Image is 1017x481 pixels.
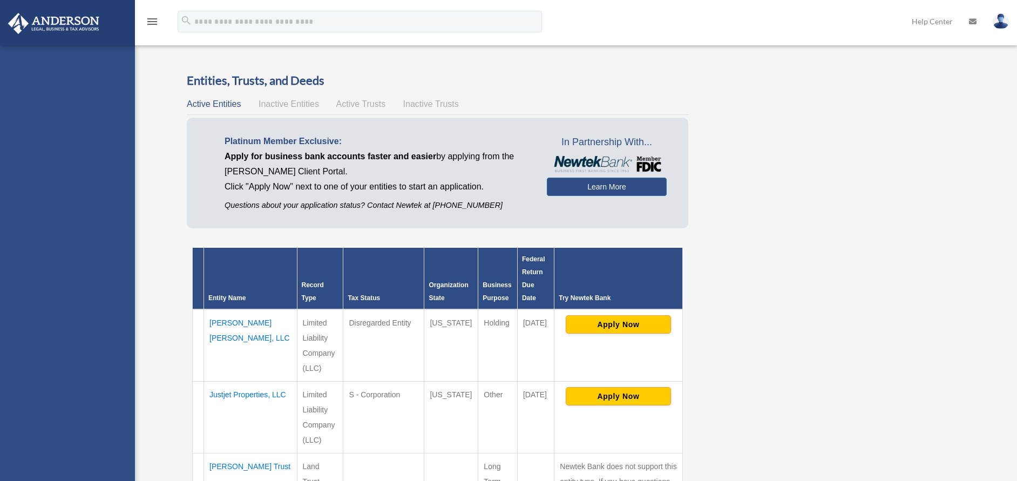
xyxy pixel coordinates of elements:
[146,15,159,28] i: menu
[517,248,554,309] th: Federal Return Due Date
[5,13,103,34] img: Anderson Advisors Platinum Portal
[225,149,531,179] p: by applying from the [PERSON_NAME] Client Portal.
[478,309,518,382] td: Holding
[204,248,297,309] th: Entity Name
[204,309,297,382] td: [PERSON_NAME] [PERSON_NAME], LLC
[187,99,241,109] span: Active Entities
[993,13,1009,29] img: User Pic
[225,199,531,212] p: Questions about your application status? Contact Newtek at [PHONE_NUMBER]
[343,248,424,309] th: Tax Status
[424,381,478,453] td: [US_STATE]
[547,178,666,196] a: Learn More
[259,99,319,109] span: Inactive Entities
[559,292,677,304] div: Try Newtek Bank
[225,152,436,161] span: Apply for business bank accounts faster and easier
[187,72,688,89] h3: Entities, Trusts, and Deeds
[517,381,554,453] td: [DATE]
[336,99,386,109] span: Active Trusts
[552,156,661,172] img: NewtekBankLogoSM.png
[566,315,671,334] button: Apply Now
[343,381,424,453] td: S - Corporation
[478,248,518,309] th: Business Purpose
[297,248,343,309] th: Record Type
[343,309,424,382] td: Disregarded Entity
[297,381,343,453] td: Limited Liability Company (LLC)
[225,134,531,149] p: Platinum Member Exclusive:
[180,15,192,26] i: search
[204,381,297,453] td: Justjet Properties, LLC
[403,99,459,109] span: Inactive Trusts
[478,381,518,453] td: Other
[547,134,666,151] span: In Partnership With...
[146,19,159,28] a: menu
[566,387,671,405] button: Apply Now
[424,248,478,309] th: Organization State
[517,309,554,382] td: [DATE]
[297,309,343,382] td: Limited Liability Company (LLC)
[424,309,478,382] td: [US_STATE]
[225,179,531,194] p: Click "Apply Now" next to one of your entities to start an application.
